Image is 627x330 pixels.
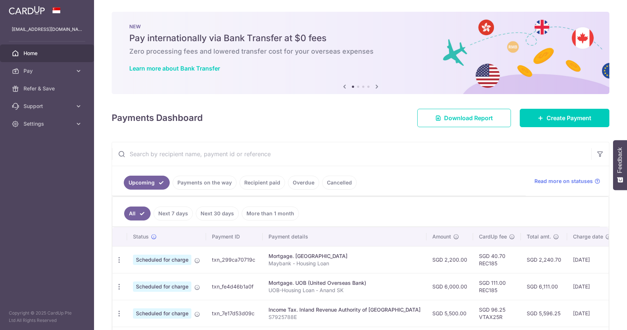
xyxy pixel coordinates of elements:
[124,176,170,190] a: Upcoming
[9,6,45,15] img: CardUp
[426,246,473,273] td: SGD 2,200.00
[567,300,617,327] td: [DATE]
[473,246,521,273] td: SGD 40.70 REC185
[206,300,263,327] td: txn_7e17d53d09c
[521,300,567,327] td: SGD 5,596.25
[133,281,191,292] span: Scheduled for charge
[154,207,193,220] a: Next 7 days
[263,227,426,246] th: Payment details
[196,207,239,220] a: Next 30 days
[129,32,592,44] h5: Pay internationally via Bank Transfer at $0 fees
[206,246,263,273] td: txn_299ca70719c
[479,233,507,240] span: CardUp fee
[613,140,627,190] button: Feedback - Show survey
[520,109,609,127] a: Create Payment
[322,176,357,190] a: Cancelled
[24,103,72,110] span: Support
[269,287,421,294] p: UOB-Housing Loan - Anand SK
[573,233,603,240] span: Charge date
[426,300,473,327] td: SGD 5,500.00
[269,252,421,260] div: Mortgage. [GEOGRAPHIC_DATA]
[444,114,493,122] span: Download Report
[133,308,191,319] span: Scheduled for charge
[24,50,72,57] span: Home
[617,147,623,173] span: Feedback
[521,273,567,300] td: SGD 6,111.00
[129,65,220,72] a: Learn more about Bank Transfer
[567,273,617,300] td: [DATE]
[269,313,421,321] p: S7925788E
[269,306,421,313] div: Income Tax. Inland Revenue Authority of [GEOGRAPHIC_DATA]
[173,176,237,190] a: Payments on the way
[547,114,591,122] span: Create Payment
[112,142,591,166] input: Search by recipient name, payment id or reference
[417,109,511,127] a: Download Report
[239,176,285,190] a: Recipient paid
[432,233,451,240] span: Amount
[133,255,191,265] span: Scheduled for charge
[242,207,299,220] a: More than 1 month
[534,177,600,185] a: Read more on statuses
[129,47,592,56] h6: Zero processing fees and lowered transfer cost for your overseas expenses
[580,308,620,326] iframe: Opens a widget where you can find more information
[12,26,82,33] p: [EMAIL_ADDRESS][DOMAIN_NAME]
[473,300,521,327] td: SGD 96.25 VTAX25R
[24,67,72,75] span: Pay
[206,227,263,246] th: Payment ID
[206,273,263,300] td: txn_fe4d46b1a0f
[567,246,617,273] td: [DATE]
[112,111,203,125] h4: Payments Dashboard
[269,260,421,267] p: Maybank - Housing Loan
[473,273,521,300] td: SGD 111.00 REC185
[521,246,567,273] td: SGD 2,240.70
[534,177,593,185] span: Read more on statuses
[288,176,319,190] a: Overdue
[269,279,421,287] div: Mortgage. UOB (United Overseas Bank)
[24,85,72,92] span: Refer & Save
[112,12,609,94] img: Bank transfer banner
[129,24,592,29] p: NEW
[527,233,551,240] span: Total amt.
[24,120,72,128] span: Settings
[133,233,149,240] span: Status
[124,207,151,220] a: All
[426,273,473,300] td: SGD 6,000.00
